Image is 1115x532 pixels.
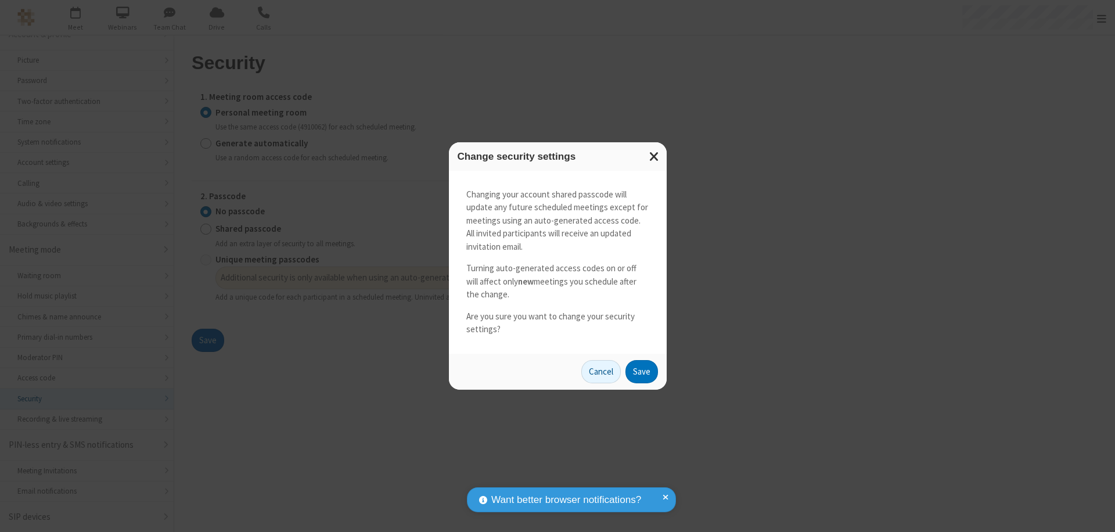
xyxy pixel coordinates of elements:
span: Want better browser notifications? [491,493,641,508]
button: Close modal [642,142,667,171]
p: Are you sure you want to change your security settings? [466,310,649,336]
button: Cancel [581,360,621,383]
p: Turning auto-generated access codes on or off will affect only meetings you schedule after the ch... [466,262,649,301]
h3: Change security settings [458,151,658,162]
button: Save [625,360,658,383]
strong: new [518,276,534,287]
p: Changing your account shared passcode will update any future scheduled meetings except for meetin... [466,188,649,254]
